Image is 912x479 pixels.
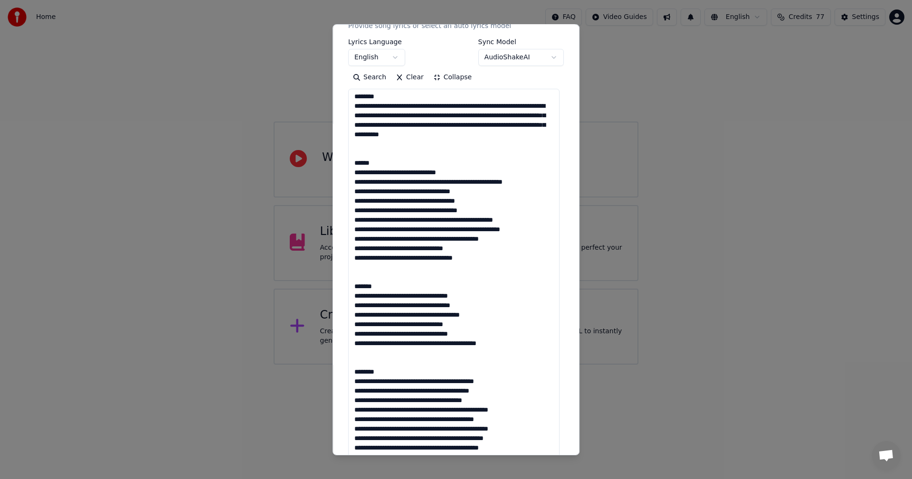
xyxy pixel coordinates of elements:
[348,21,511,31] p: Provide song lyrics or select an auto lyrics model
[348,38,405,45] label: Lyrics Language
[428,70,477,85] button: Collapse
[348,70,391,85] button: Search
[478,38,564,45] label: Sync Model
[391,70,428,85] button: Clear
